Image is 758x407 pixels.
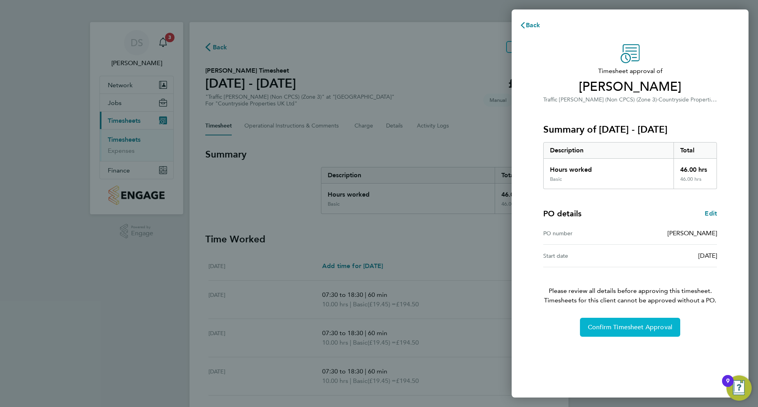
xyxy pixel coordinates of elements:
[550,176,562,182] div: Basic
[534,296,726,305] span: Timesheets for this client cannot be approved without a PO.
[543,123,717,136] h3: Summary of [DATE] - [DATE]
[674,159,717,176] div: 46.00 hrs
[659,96,735,103] span: Countryside Properties UK Ltd
[512,17,548,33] button: Back
[674,143,717,158] div: Total
[674,176,717,189] div: 46.00 hrs
[588,323,672,331] span: Confirm Timesheet Approval
[705,209,717,218] a: Edit
[543,251,630,261] div: Start date
[543,229,630,238] div: PO number
[543,66,717,76] span: Timesheet approval of
[544,159,674,176] div: Hours worked
[630,251,717,261] div: [DATE]
[543,79,717,95] span: [PERSON_NAME]
[580,318,680,337] button: Confirm Timesheet Approval
[526,21,540,29] span: Back
[726,375,752,401] button: Open Resource Center, 9 new notifications
[705,210,717,217] span: Edit
[544,143,674,158] div: Description
[668,229,717,237] span: [PERSON_NAME]
[657,96,659,103] span: ·
[543,208,582,219] h4: PO details
[534,267,726,305] p: Please review all details before approving this timesheet.
[543,142,717,189] div: Summary of 25 - 31 Aug 2025
[726,381,730,391] div: 9
[543,96,657,103] span: Traffic [PERSON_NAME] (Non CPCS) (Zone 3)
